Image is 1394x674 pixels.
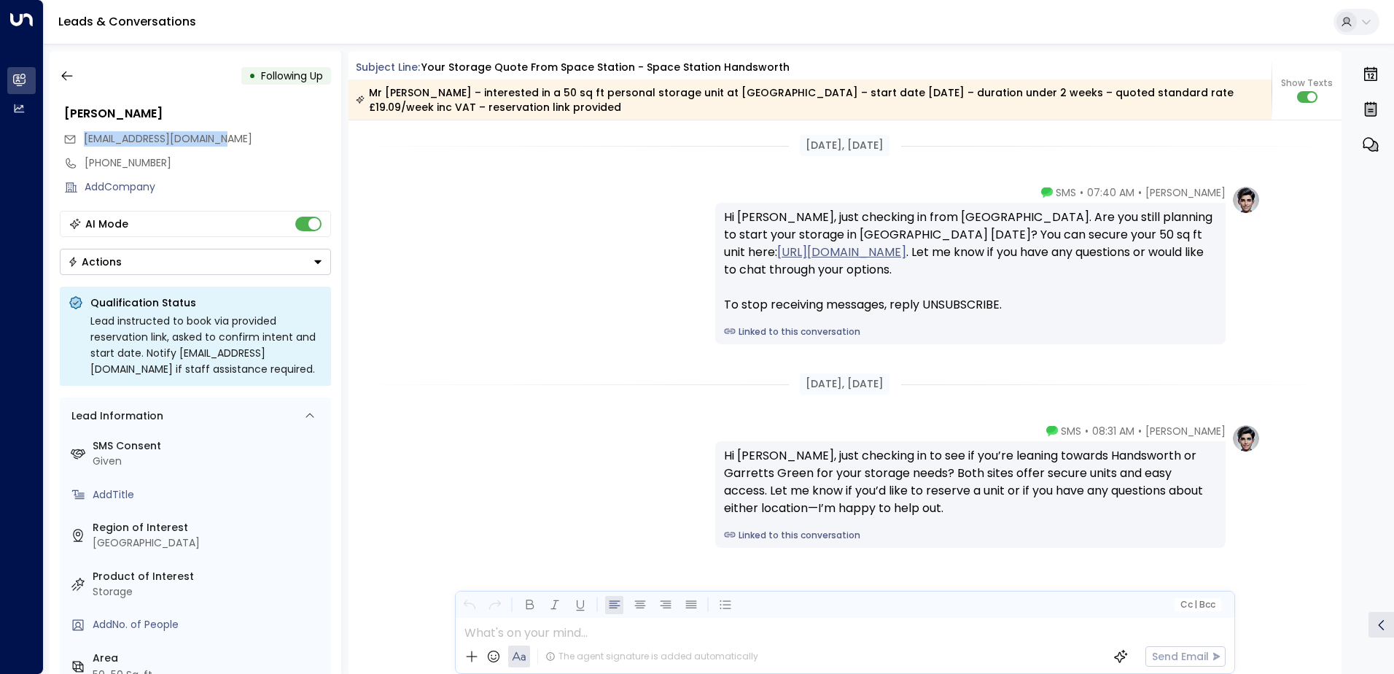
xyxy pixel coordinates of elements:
div: AI Mode [85,217,128,231]
div: AddCompany [85,179,331,195]
span: • [1080,185,1083,200]
span: [PERSON_NAME] [1145,185,1226,200]
span: Cc Bcc [1180,600,1215,610]
label: Region of Interest [93,520,325,535]
div: The agent signature is added automatically [545,650,758,663]
span: SMS [1061,424,1081,438]
span: [EMAIL_ADDRESS][DOMAIN_NAME] [84,131,252,146]
div: Storage [93,584,325,600]
a: Linked to this conversation [724,325,1217,338]
div: Given [93,454,325,469]
button: Actions [60,249,331,275]
div: [PERSON_NAME] [64,105,331,123]
label: SMS Consent [93,438,325,454]
div: Lead instructed to book via provided reservation link, asked to confirm intent and start date. No... [90,313,322,377]
div: Mr [PERSON_NAME] – interested in a 50 sq ft personal storage unit at [GEOGRAPHIC_DATA] – start da... [356,85,1263,115]
div: [GEOGRAPHIC_DATA] [93,535,325,551]
span: Show Texts [1281,77,1333,90]
div: Hi [PERSON_NAME], just checking in from [GEOGRAPHIC_DATA]. Are you still planning to start your s... [724,209,1217,314]
span: Subject Line: [356,60,420,74]
div: Actions [68,255,122,268]
button: Cc|Bcc [1174,598,1220,612]
div: • [249,63,256,89]
span: 07:40 AM [1087,185,1134,200]
span: Following Up [261,69,323,83]
img: profile-logo.png [1231,424,1261,453]
div: Your storage quote from Space Station - Space Station Handsworth [421,60,790,75]
span: | [1194,600,1197,610]
span: [PERSON_NAME] [1145,424,1226,438]
span: 08:31 AM [1092,424,1134,438]
button: Redo [486,596,504,614]
span: • [1138,185,1142,200]
a: Linked to this conversation [724,529,1217,542]
div: Hi [PERSON_NAME], just checking in to see if you’re leaning towards Handsworth or Garretts Green ... [724,447,1217,517]
button: Undo [460,596,478,614]
div: AddNo. of People [93,617,325,632]
div: [DATE], [DATE] [800,135,889,156]
span: • [1138,424,1142,438]
p: Qualification Status [90,295,322,310]
a: Leads & Conversations [58,13,196,30]
a: [URL][DOMAIN_NAME] [777,244,906,261]
img: profile-logo.png [1231,185,1261,214]
div: [PHONE_NUMBER] [85,155,331,171]
div: Button group with a nested menu [60,249,331,275]
span: • [1085,424,1089,438]
label: Area [93,651,325,666]
div: Lead Information [66,408,163,424]
span: simonknight204@gmail.com [84,131,252,147]
div: AddTitle [93,487,325,503]
div: [DATE], [DATE] [800,373,889,395]
span: SMS [1056,185,1076,200]
label: Product of Interest [93,569,325,584]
